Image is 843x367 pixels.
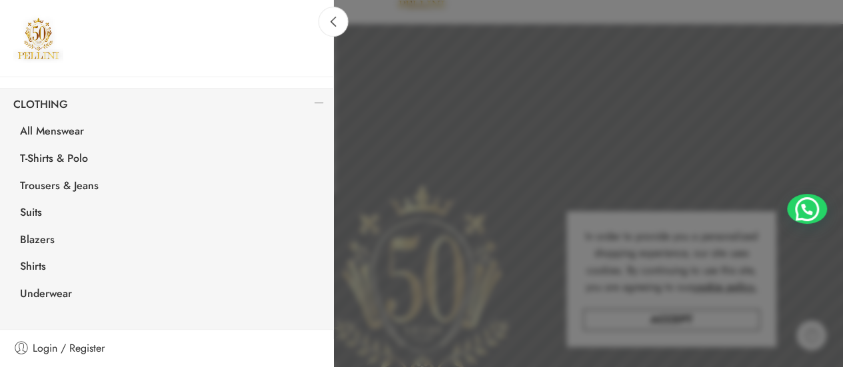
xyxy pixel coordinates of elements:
[13,13,63,63] img: Pellini
[7,119,333,147] a: All Menswear
[13,13,63,63] a: Pellini -
[7,147,333,174] a: T-Shirts & Polo
[7,282,333,309] a: Underwear
[13,340,320,357] a: Login / Register
[7,200,333,228] a: Suits
[7,254,333,282] a: Shirts
[7,228,333,255] a: Blazers
[33,340,105,357] span: Login / Register
[7,174,333,201] a: Trousers & Jeans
